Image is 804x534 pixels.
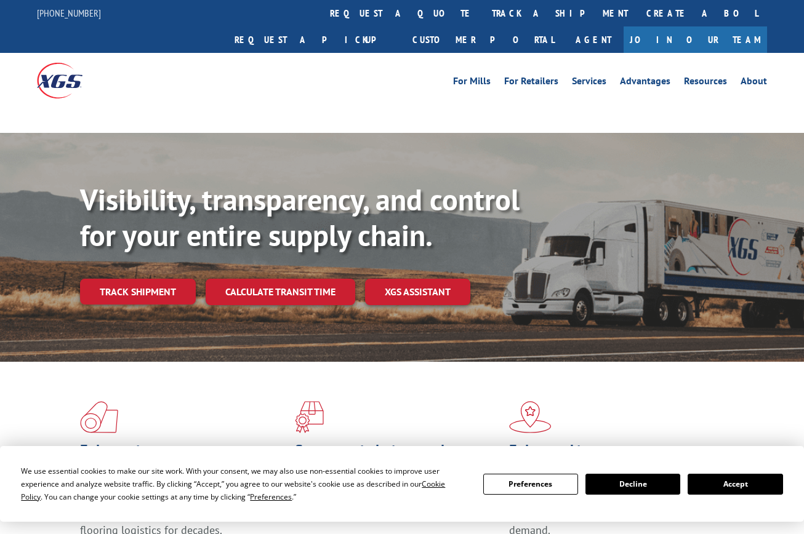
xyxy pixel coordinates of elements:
img: xgs-icon-flagship-distribution-model-red [509,401,552,433]
img: xgs-icon-total-supply-chain-intelligence-red [80,401,118,433]
img: xgs-icon-focused-on-flooring-red [295,401,324,433]
a: XGS ASSISTANT [365,279,470,305]
a: Services [572,76,606,90]
h1: Flagship Distribution Model [509,443,715,493]
a: About [741,76,767,90]
button: Decline [585,474,680,495]
a: Join Our Team [624,26,767,53]
span: Preferences [250,492,292,502]
a: Agent [563,26,624,53]
h1: Flooring Logistics Solutions [80,443,286,493]
a: Calculate transit time [206,279,355,305]
h1: Specialized Freight Experts [295,443,500,479]
b: Visibility, transparency, and control for your entire supply chain. [80,180,520,254]
a: Customer Portal [403,26,563,53]
button: Accept [688,474,782,495]
button: Preferences [483,474,578,495]
a: [PHONE_NUMBER] [37,7,101,19]
a: For Mills [453,76,491,90]
a: Advantages [620,76,670,90]
a: Track shipment [80,279,196,305]
a: For Retailers [504,76,558,90]
a: Request a pickup [225,26,403,53]
div: We use essential cookies to make our site work. With your consent, we may also use non-essential ... [21,464,468,503]
a: Resources [684,76,727,90]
